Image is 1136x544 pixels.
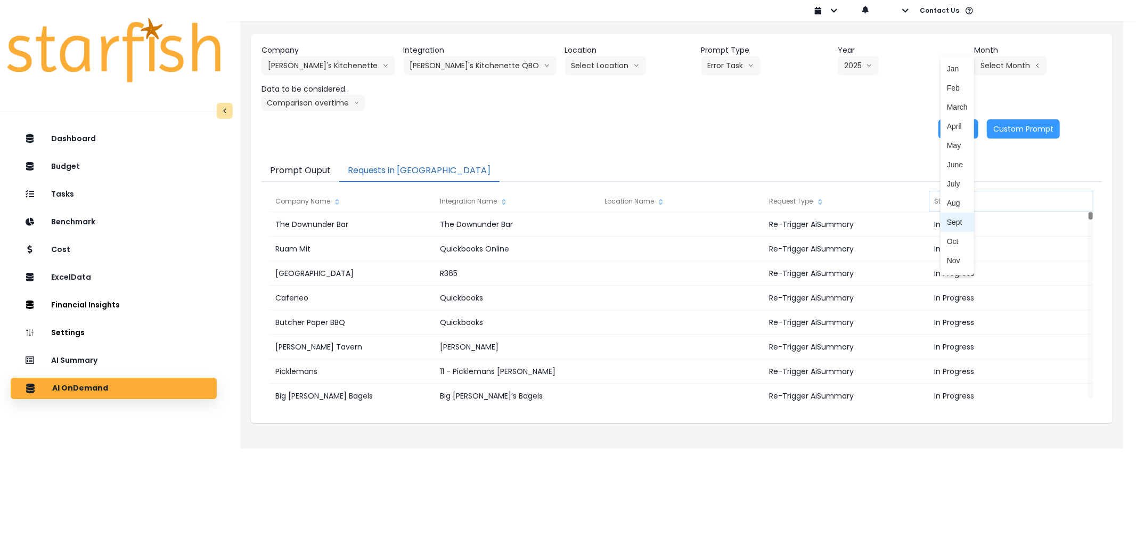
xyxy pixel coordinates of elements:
div: Re-Trigger AiSummary [764,359,928,384]
span: July [947,178,968,189]
svg: arrow down line [748,60,754,71]
svg: arrow down line [544,60,550,71]
svg: sort [657,198,665,206]
div: Butcher Paper BBQ [270,310,434,335]
header: Company [261,45,395,56]
svg: sort [816,198,824,206]
svg: arrow down line [633,60,640,71]
div: Status [929,191,1093,212]
svg: arrow down line [866,60,872,71]
div: Picklemans [270,359,434,384]
div: Re-Trigger AiSummary [764,261,928,286]
div: 11 - Picklemans [PERSON_NAME] [435,359,599,384]
div: Re-Trigger AiSummary [764,335,928,359]
div: Big [PERSON_NAME] Bagels [270,384,434,408]
button: Settings [11,322,217,344]
button: Prompt Ouput [261,160,339,182]
div: Re-Trigger AiSummary [764,286,928,310]
div: In Progress [929,212,1093,237]
p: AI OnDemand [52,384,108,393]
p: AI Summary [51,356,97,365]
svg: sort [500,198,508,206]
div: Re-Trigger AiSummary [764,384,928,408]
div: The Downunder Bar [270,212,434,237]
button: Error Taskarrow down line [701,56,761,75]
button: Cost [11,239,217,261]
span: Oct [947,236,968,247]
button: Select Locationarrow down line [565,56,646,75]
header: Year [838,45,966,56]
div: Integration Name [435,191,599,212]
header: Prompt Type [701,45,829,56]
div: In Progress [929,310,1093,335]
button: Tasks [11,184,217,205]
div: In Progress [929,384,1093,408]
div: Ruam Mit [270,237,434,261]
svg: arrow down line [354,98,359,108]
button: 2025arrow down line [838,56,879,75]
span: April [947,121,968,132]
p: Cost [51,245,70,254]
div: In Progress [929,237,1093,261]
button: ExcelData [11,267,217,288]
header: Data to be considered. [261,84,395,95]
div: [GEOGRAPHIC_DATA] [270,261,434,286]
div: Company Name [270,191,434,212]
svg: arrow left line [1034,60,1041,71]
div: In Progress [929,359,1093,384]
button: [PERSON_NAME]'s Kitchenette QBOarrow down line [404,56,557,75]
button: Benchmark [11,212,217,233]
button: Custom Prompt [987,119,1060,139]
button: Re-Run [938,119,978,139]
div: Quickbooks [435,310,599,335]
button: Financial Insights [11,295,217,316]
div: Big [PERSON_NAME]’s Bagels [435,384,599,408]
p: Dashboard [51,134,96,143]
div: Re-Trigger AiSummary [764,310,928,335]
span: Feb [947,83,968,93]
button: [PERSON_NAME]'s Kitchenettearrow down line [261,56,395,75]
p: ExcelData [51,273,91,282]
span: Aug [947,198,968,208]
div: The Downunder Bar [435,212,599,237]
span: Sept [947,217,968,228]
div: In Progress [929,261,1093,286]
button: Comparison overtimearrow down line [261,95,365,111]
header: Location [565,45,693,56]
span: March [947,102,968,112]
span: Jan [947,63,968,74]
button: Requests in [GEOGRAPHIC_DATA] [339,160,500,182]
div: [PERSON_NAME] Tavern [270,335,434,359]
div: [PERSON_NAME] [435,335,599,359]
span: May [947,140,968,151]
p: Benchmark [51,217,95,226]
button: AI Summary [11,350,217,371]
button: AI OnDemand [11,378,217,399]
p: Budget [51,162,80,171]
div: R365 [435,261,599,286]
svg: arrow down line [382,60,389,71]
div: Request Type [764,191,928,212]
div: Cafeneo [270,286,434,310]
div: Quickbooks Online [435,237,599,261]
div: Quickbooks [435,286,599,310]
div: In Progress [929,286,1093,310]
header: Integration [404,45,557,56]
p: Tasks [51,190,74,199]
ul: Select Montharrow left line [941,56,974,275]
svg: sort [333,198,341,206]
span: Nov [947,255,968,266]
div: Re-Trigger AiSummary [764,212,928,237]
div: In Progress [929,335,1093,359]
button: Budget [11,156,217,177]
header: Month [974,45,1102,56]
button: Select Montharrow left line [974,56,1047,75]
div: Re-Trigger AiSummary [764,237,928,261]
div: Location Name [599,191,763,212]
span: June [947,159,968,170]
button: Dashboard [11,128,217,150]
